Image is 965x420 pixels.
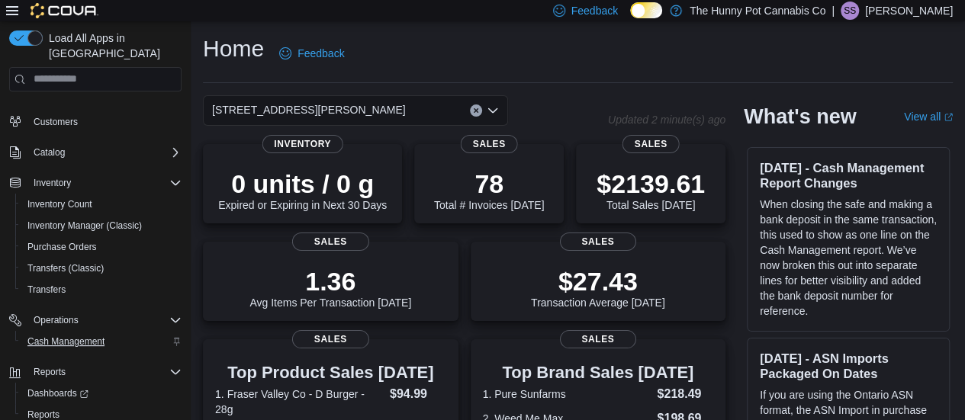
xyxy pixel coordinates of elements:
span: Inventory [262,135,343,153]
a: View allExternal link [904,111,953,123]
h3: Top Product Sales [DATE] [215,364,446,382]
a: Transfers [21,281,72,299]
span: Catalog [27,143,182,162]
div: Total # Invoices [DATE] [434,168,544,211]
a: Transfers (Classic) [21,259,110,277]
span: [STREET_ADDRESS][PERSON_NAME] [212,101,406,119]
p: The Hunny Pot Cannabis Co [690,2,825,20]
h3: [DATE] - ASN Imports Packaged On Dates [760,351,937,381]
a: Inventory Manager (Classic) [21,216,148,235]
span: SS [844,2,856,20]
button: Transfers [15,279,188,300]
a: Cash Management [21,332,111,351]
h2: What's new [744,104,856,129]
span: Transfers [27,284,66,296]
span: Inventory Count [27,198,92,210]
p: Updated 2 minute(s) ago [608,114,725,126]
span: Purchase Orders [27,241,97,253]
span: Inventory [27,174,182,192]
button: Reports [27,363,72,381]
span: Sales [560,330,636,348]
span: Catalog [34,146,65,159]
span: Transfers (Classic) [21,259,182,277]
h3: [DATE] - Cash Management Report Changes [760,160,937,191]
button: Reports [3,361,188,383]
p: 0 units / 0 g [218,168,387,199]
span: Operations [34,314,79,326]
button: Inventory Count [15,194,188,215]
input: Dark Mode [630,2,662,18]
p: When closing the safe and making a bank deposit in the same transaction, this used to show as one... [760,197,937,319]
span: Sales [622,135,680,153]
div: Shane Spencer [841,2,859,20]
button: Cash Management [15,331,188,352]
span: Feedback [298,46,344,61]
p: $27.43 [531,266,665,297]
span: Transfers [21,281,182,299]
span: Sales [560,232,636,251]
span: Sales [461,135,518,153]
p: 1.36 [249,266,411,297]
a: Inventory Count [21,195,98,213]
span: Inventory Count [21,195,182,213]
span: Cash Management [21,332,182,351]
button: Operations [3,309,188,331]
span: Sales [292,330,368,348]
p: $2139.61 [597,168,705,199]
button: Inventory Manager (Classic) [15,215,188,236]
button: Operations [27,311,85,329]
span: Transfers (Classic) [27,262,104,274]
dd: $218.49 [657,385,713,403]
span: Inventory [34,177,71,189]
span: Customers [27,112,182,131]
h3: Top Brand Sales [DATE] [483,364,714,382]
button: Inventory [27,174,77,192]
span: Reports [27,363,182,381]
span: Dashboards [27,387,88,399]
svg: External link [944,113,953,122]
img: Cova [31,3,98,18]
button: Catalog [27,143,71,162]
p: [PERSON_NAME] [865,2,953,20]
button: Customers [3,111,188,133]
span: Cash Management [27,335,105,348]
button: Clear input [470,104,482,117]
a: Feedback [273,38,350,69]
span: Operations [27,311,182,329]
p: 78 [434,168,544,199]
span: Feedback [571,3,618,18]
span: Inventory Manager (Classic) [21,216,182,235]
div: Total Sales [DATE] [597,168,705,211]
span: Purchase Orders [21,238,182,256]
span: Load All Apps in [GEOGRAPHIC_DATA] [43,30,182,61]
span: Reports [34,366,66,378]
span: Inventory Manager (Classic) [27,220,142,232]
div: Avg Items Per Transaction [DATE] [249,266,411,309]
a: Dashboards [21,384,95,402]
dt: 1. Fraser Valley Co - D Burger - 28g [215,386,384,417]
a: Customers [27,113,84,131]
span: Dark Mode [630,18,631,19]
button: Transfers (Classic) [15,258,188,279]
div: Expired or Expiring in Next 30 Days [218,168,387,211]
span: Customers [34,116,78,128]
span: Dashboards [21,384,182,402]
button: Catalog [3,142,188,163]
span: Sales [292,232,368,251]
button: Purchase Orders [15,236,188,258]
button: Inventory [3,172,188,194]
dd: $94.99 [390,385,446,403]
h1: Home [203,34,264,64]
a: Purchase Orders [21,238,103,256]
div: Transaction Average [DATE] [531,266,665,309]
a: Dashboards [15,383,188,404]
button: Open list of options [487,104,499,117]
p: | [832,2,835,20]
dt: 1. Pure Sunfarms [483,386,651,402]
